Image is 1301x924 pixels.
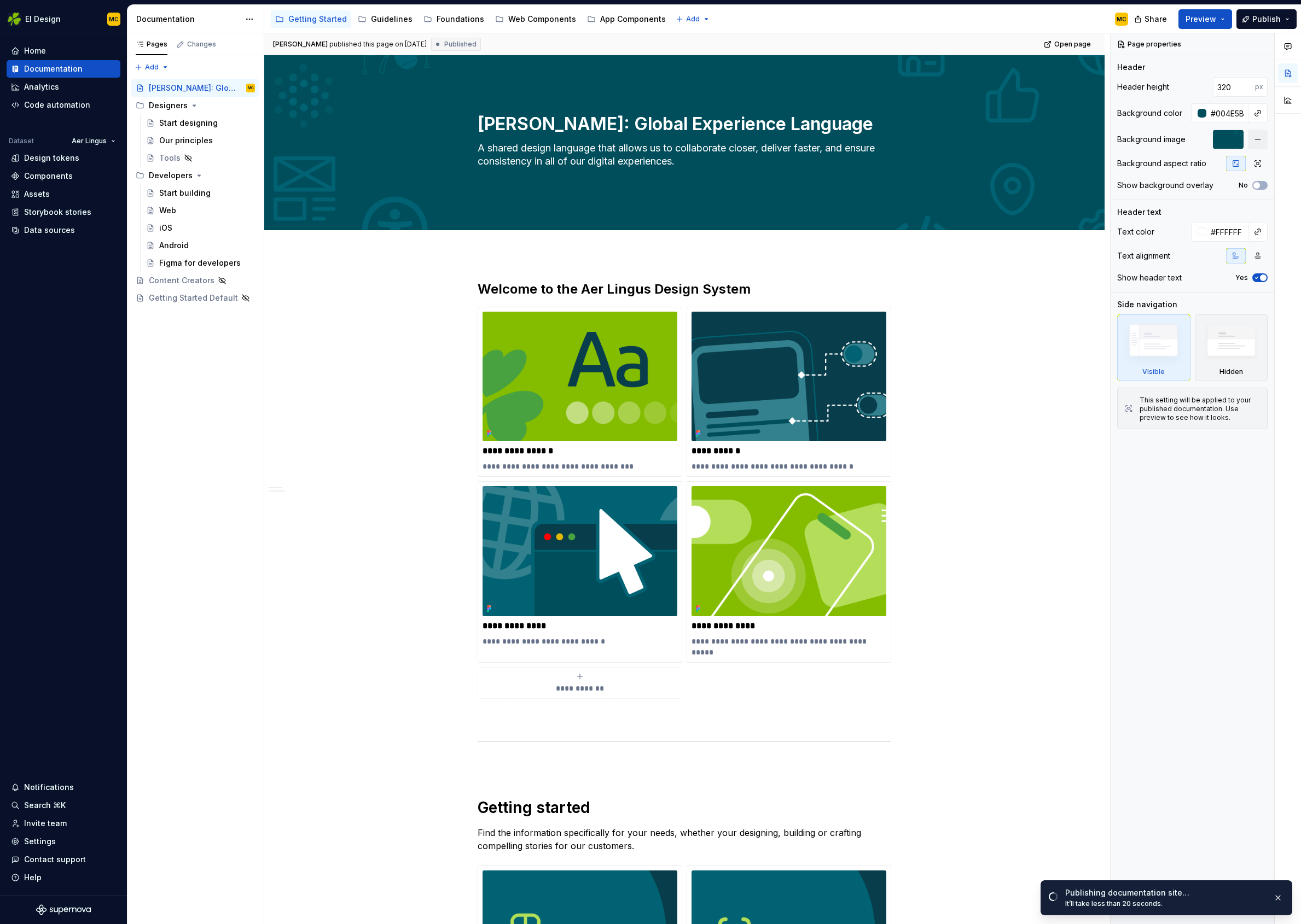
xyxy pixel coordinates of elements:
[24,153,79,163] div: Design tokens
[271,10,351,28] a: Getting Started
[2,7,125,31] button: EI DesignMC
[1255,83,1263,91] p: px
[672,11,713,27] button: Add
[142,114,259,132] a: Start designing
[8,13,21,26] img: 56b5df98-d96d-4d7e-807c-0afdf3bdaefa.png
[7,78,120,96] a: Analytics
[24,189,50,200] div: Assets
[131,97,259,114] div: Designers
[7,797,120,814] button: Search ⌘K
[437,14,484,25] div: Foundations
[1117,226,1154,237] div: Text color
[149,100,188,111] div: Designers
[7,851,120,868] button: Contact support
[159,258,241,268] div: Figma for developers
[1117,207,1161,218] div: Header text
[7,869,120,886] button: Help
[1041,37,1096,52] a: Open page
[692,486,886,616] img: a7e0002a-f0a2-4c71-a6e6-852b33895454.png
[1117,180,1213,191] div: Show background overlay
[1252,14,1281,25] span: Publish
[131,60,172,75] button: Add
[1117,158,1206,169] div: Background aspect ratio
[149,275,214,286] div: Content Creators
[159,188,211,198] div: Start building
[1117,15,1126,24] div: MC
[159,205,176,216] div: Web
[24,81,59,92] div: Analytics
[478,826,891,852] p: Find the information specifically for your needs, whether your designing, building or crafting co...
[72,137,107,145] span: Aer Lingus
[24,100,90,110] div: Code automation
[271,8,670,30] div: Page tree
[187,40,216,49] div: Changes
[1145,14,1167,25] span: Share
[329,40,427,49] div: published this page on [DATE]
[1239,181,1248,190] label: No
[159,240,189,251] div: Android
[1065,899,1264,908] div: It’ll take less than 20 seconds.
[136,40,167,49] div: Pages
[248,83,254,93] div: MC
[7,833,120,850] a: Settings
[24,45,46,56] div: Home
[1140,396,1261,422] div: This setting will be applied to your published documentation. Use preview to see how it looks.
[159,118,218,128] div: Start designing
[419,10,489,28] a: Foundations
[142,219,259,237] a: iOS
[131,79,259,307] div: Page tree
[1117,314,1190,381] div: Visible
[288,14,347,25] div: Getting Started
[7,96,120,114] a: Code automation
[7,779,120,796] button: Notifications
[1142,367,1165,376] div: Visible
[131,272,259,289] a: Content Creators
[1054,40,1091,49] span: Open page
[1117,272,1182,283] div: Show header text
[444,40,477,49] span: Published
[136,14,240,25] div: Documentation
[692,312,886,441] img: 37e4af7d-406d-4960-9125-f3bfd883d60c.png
[483,312,677,441] img: dcf8f080-e315-4b25-958a-02db5632f2bf.png
[131,167,259,184] div: Developers
[149,293,238,303] div: Getting Started Default
[24,207,91,218] div: Storybook stories
[478,798,891,817] h1: Getting started
[24,836,56,847] div: Settings
[36,904,91,915] a: Supernova Logo
[686,15,700,24] span: Add
[1206,222,1248,242] input: Auto
[149,83,239,93] div: [PERSON_NAME]: Global Experience Language
[24,782,74,793] div: Notifications
[583,10,670,28] a: App Components
[145,63,159,72] span: Add
[1117,108,1182,119] div: Background color
[1236,9,1297,29] button: Publish
[1117,299,1177,310] div: Side navigation
[109,15,119,24] div: MC
[7,221,120,239] a: Data sources
[25,14,61,25] div: EI Design
[142,254,259,272] a: Figma for developers
[142,202,259,219] a: Web
[1186,14,1216,25] span: Preview
[159,223,172,233] div: iOS
[600,14,666,25] div: App Components
[131,289,259,307] a: Getting Started Default
[1213,77,1255,97] input: Auto
[1117,134,1186,145] div: Background image
[1117,81,1169,92] div: Header height
[24,171,73,182] div: Components
[1195,314,1268,381] div: Hidden
[491,10,580,28] a: Web Components
[24,854,86,865] div: Contact support
[7,185,120,203] a: Assets
[1219,367,1243,376] div: Hidden
[7,815,120,832] a: Invite team
[353,10,417,28] a: Guidelines
[24,63,83,74] div: Documentation
[508,14,576,25] div: Web Components
[1178,9,1232,29] button: Preview
[159,153,181,163] div: Tools
[7,167,120,185] a: Components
